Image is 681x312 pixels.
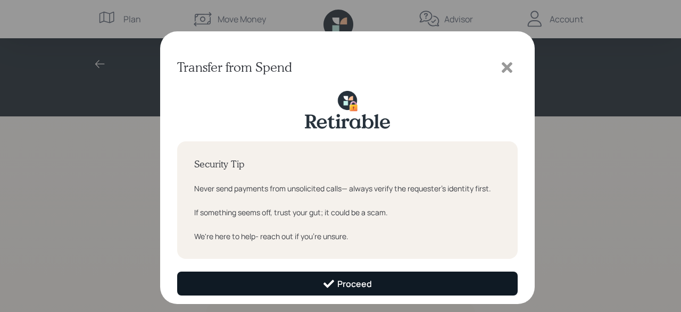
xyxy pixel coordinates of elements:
[177,60,292,75] h3: Transfer from Spend
[194,183,501,194] div: Never send payments from unsolicited calls— always verify the requester's identity first.
[194,158,501,170] h4: Security Tip
[177,272,518,296] button: Proceed
[322,277,372,290] div: Proceed
[305,91,390,129] img: retirable-security-lock
[194,207,501,218] div: If something seems off, trust your gut; it could be a scam.
[194,231,501,242] div: We're here to help- reach out if you're unsure.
